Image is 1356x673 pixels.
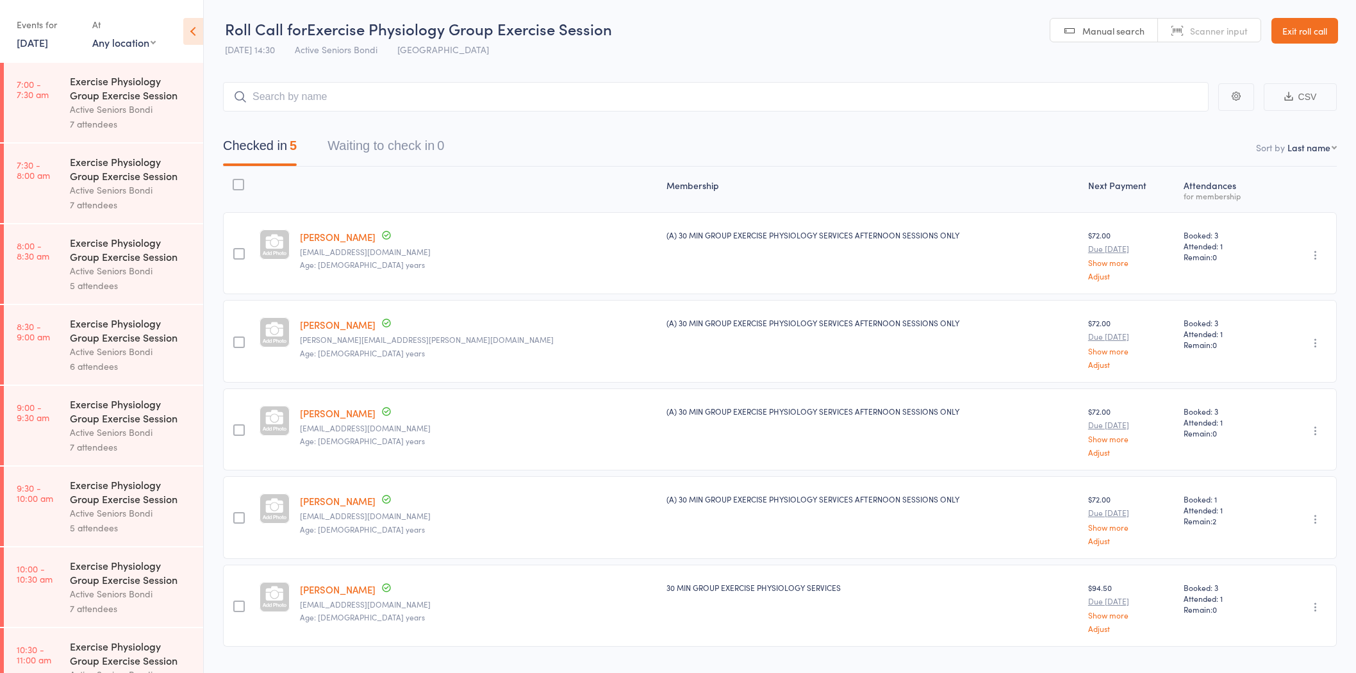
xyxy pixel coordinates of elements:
[70,397,192,425] div: Exercise Physiology Group Exercise Session
[300,230,376,244] a: [PERSON_NAME]
[300,524,425,535] span: Age: [DEMOGRAPHIC_DATA] years
[1083,172,1178,206] div: Next Payment
[1256,141,1285,154] label: Sort by
[300,424,657,433] small: lilyamd@gmail.com
[300,611,425,622] span: Age: [DEMOGRAPHIC_DATA] years
[223,82,1209,112] input: Search by name
[70,117,192,131] div: 7 attendees
[1212,515,1216,526] span: 2
[1088,536,1173,545] a: Adjust
[70,359,192,374] div: 6 attendees
[300,435,425,446] span: Age: [DEMOGRAPHIC_DATA] years
[666,494,1077,504] div: (A) 30 MIN GROUP EXERCISE PHYSIOLOGY SERVICES AFTERNOON SESSIONS ONLY
[1212,339,1217,350] span: 0
[300,247,657,256] small: Jmbellenger@gmail.com
[225,43,275,56] span: [DATE] 14:30
[1088,360,1173,369] a: Adjust
[1088,420,1173,429] small: Due [DATE]
[1184,251,1267,262] span: Remain:
[1088,435,1173,443] a: Show more
[1088,494,1173,544] div: $72.00
[1184,229,1267,240] span: Booked: 3
[1184,339,1267,350] span: Remain:
[1271,18,1338,44] a: Exit roll call
[1184,604,1267,615] span: Remain:
[17,563,53,584] time: 10:00 - 10:30 am
[666,317,1077,328] div: (A) 30 MIN GROUP EXERCISE PHYSIOLOGY SERVICES AFTERNOON SESSIONS ONLY
[1088,624,1173,633] a: Adjust
[17,14,79,35] div: Events for
[70,154,192,183] div: Exercise Physiology Group Exercise Session
[223,132,297,166] button: Checked in5
[1088,406,1173,456] div: $72.00
[70,235,192,263] div: Exercise Physiology Group Exercise Session
[1184,417,1267,428] span: Attended: 1
[1184,515,1267,526] span: Remain:
[17,644,51,665] time: 10:30 - 11:00 am
[70,478,192,506] div: Exercise Physiology Group Exercise Session
[4,305,203,385] a: 8:30 -9:00 amExercise Physiology Group Exercise SessionActive Seniors Bondi6 attendees
[1088,332,1173,341] small: Due [DATE]
[4,386,203,465] a: 9:00 -9:30 amExercise Physiology Group Exercise SessionActive Seniors Bondi7 attendees
[1088,258,1173,267] a: Show more
[70,586,192,601] div: Active Seniors Bondi
[4,63,203,142] a: 7:00 -7:30 amExercise Physiology Group Exercise SessionActive Seniors Bondi7 attendees
[300,318,376,331] a: [PERSON_NAME]
[1088,597,1173,606] small: Due [DATE]
[1184,328,1267,339] span: Attended: 1
[17,79,49,99] time: 7:00 - 7:30 am
[70,183,192,197] div: Active Seniors Bondi
[70,316,192,344] div: Exercise Physiology Group Exercise Session
[397,43,489,56] span: [GEOGRAPHIC_DATA]
[1088,582,1173,633] div: $94.50
[70,344,192,359] div: Active Seniors Bondi
[666,229,1077,240] div: (A) 30 MIN GROUP EXERCISE PHYSIOLOGY SERVICES AFTERNOON SESSIONS ONLY
[300,406,376,420] a: [PERSON_NAME]
[1184,317,1267,328] span: Booked: 3
[70,278,192,293] div: 5 attendees
[300,335,657,344] small: Chris.bellenger@gmail.com
[70,102,192,117] div: Active Seniors Bondi
[70,601,192,616] div: 7 attendees
[300,600,657,609] small: henrywirth@optusnet.com.au
[225,18,307,39] span: Roll Call for
[1184,406,1267,417] span: Booked: 3
[1088,244,1173,253] small: Due [DATE]
[666,406,1077,417] div: (A) 30 MIN GROUP EXERCISE PHYSIOLOGY SERVICES AFTERNOON SESSIONS ONLY
[17,321,50,342] time: 8:30 - 9:00 am
[1178,172,1272,206] div: Atten­dances
[1264,83,1337,111] button: CSV
[300,347,425,358] span: Age: [DEMOGRAPHIC_DATA] years
[17,240,49,261] time: 8:00 - 8:30 am
[1184,494,1267,504] span: Booked: 1
[1184,428,1267,438] span: Remain:
[1212,604,1217,615] span: 0
[70,639,192,667] div: Exercise Physiology Group Exercise Session
[661,172,1082,206] div: Membership
[300,259,425,270] span: Age: [DEMOGRAPHIC_DATA] years
[1184,192,1267,200] div: for membership
[666,582,1077,593] div: 30 MIN GROUP EXERCISE PHYSIOLOGY SERVICES
[300,511,657,520] small: rosarosenstraus@icloud.com
[17,35,48,49] a: [DATE]
[4,547,203,627] a: 10:00 -10:30 amExercise Physiology Group Exercise SessionActive Seniors Bondi7 attendees
[1184,593,1267,604] span: Attended: 1
[1212,251,1217,262] span: 0
[70,520,192,535] div: 5 attendees
[295,43,377,56] span: Active Seniors Bondi
[327,132,444,166] button: Waiting to check in0
[70,74,192,102] div: Exercise Physiology Group Exercise Session
[92,35,156,49] div: Any location
[1082,24,1145,37] span: Manual search
[17,160,50,180] time: 7:30 - 8:00 am
[70,558,192,586] div: Exercise Physiology Group Exercise Session
[1184,240,1267,251] span: Attended: 1
[70,263,192,278] div: Active Seniors Bondi
[4,144,203,223] a: 7:30 -8:00 amExercise Physiology Group Exercise SessionActive Seniors Bondi7 attendees
[300,583,376,596] a: [PERSON_NAME]
[1088,611,1173,619] a: Show more
[1088,448,1173,456] a: Adjust
[17,483,53,503] time: 9:30 - 10:00 am
[1287,141,1330,154] div: Last name
[1184,504,1267,515] span: Attended: 1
